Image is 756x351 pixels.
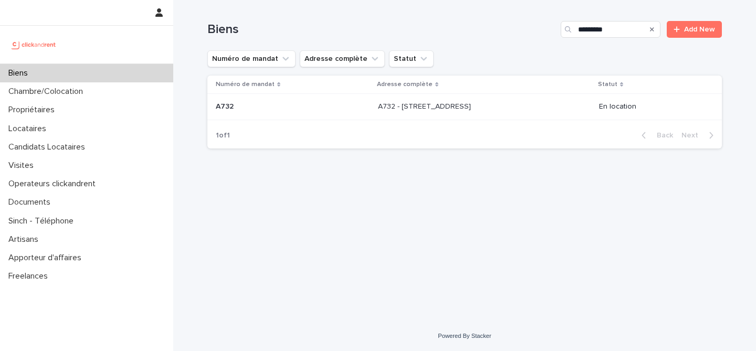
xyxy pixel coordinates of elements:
[677,131,722,140] button: Next
[598,79,617,90] p: Statut
[8,34,59,55] img: UCB0brd3T0yccxBKYDjQ
[378,100,473,111] p: A732 - [STREET_ADDRESS]
[4,161,42,171] p: Visites
[561,21,660,38] input: Search
[667,21,722,38] a: Add New
[4,124,55,134] p: Locataires
[216,79,275,90] p: Numéro de mandat
[650,132,673,139] span: Back
[216,100,236,111] p: A732
[684,26,715,33] span: Add New
[4,142,93,152] p: Candidats Locataires
[207,22,556,37] h1: Biens
[207,123,238,148] p: 1 of 1
[4,253,90,263] p: Apporteur d'affaires
[207,50,296,67] button: Numéro de mandat
[4,216,82,226] p: Sinch - Téléphone
[633,131,677,140] button: Back
[4,197,59,207] p: Documents
[4,105,63,115] p: Propriétaires
[300,50,385,67] button: Adresse complète
[599,102,705,111] p: En location
[4,68,36,78] p: Biens
[438,333,491,339] a: Powered By Stacker
[4,271,56,281] p: Freelances
[4,235,47,244] p: Artisans
[4,87,91,97] p: Chambre/Colocation
[377,79,433,90] p: Adresse complète
[4,179,104,189] p: Operateurs clickandrent
[389,50,434,67] button: Statut
[207,94,722,120] tr: A732A732 A732 - [STREET_ADDRESS]A732 - [STREET_ADDRESS] En location
[681,132,705,139] span: Next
